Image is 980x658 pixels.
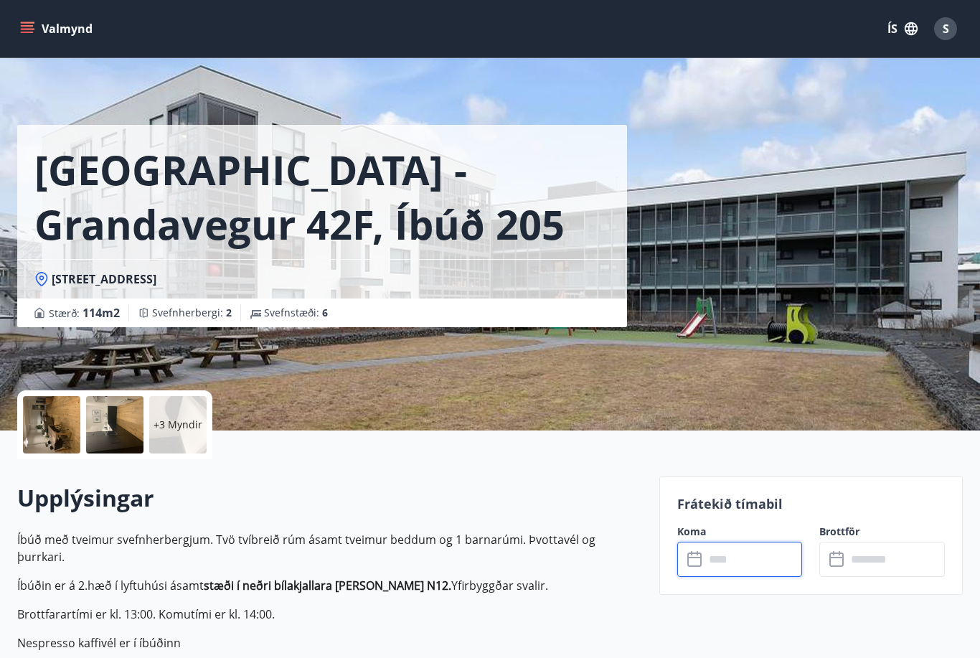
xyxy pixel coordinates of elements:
[322,306,328,319] span: 6
[152,306,232,320] span: Svefnherbergi :
[49,304,120,321] span: Stærð :
[17,16,98,42] button: menu
[226,306,232,319] span: 2
[264,306,328,320] span: Svefnstæði :
[677,494,945,513] p: Frátekið tímabil
[17,482,642,514] h2: Upplýsingar
[17,606,642,623] p: Brottfarartími er kl. 13:00. Komutími er kl. 14:00.
[34,142,610,251] h1: [GEOGRAPHIC_DATA] - Grandavegur 42F, íbúð 205
[83,305,120,321] span: 114 m2
[928,11,963,46] button: S
[52,271,156,287] span: [STREET_ADDRESS]
[943,21,949,37] span: S
[17,531,642,565] p: Íbúð með tveimur svefnherbergjum. Tvö tvíbreið rúm ásamt tveimur beddum og 1 barnarúmi. Þvottavél...
[17,634,642,652] p: Nespresso kaffivél er í íbúðinn
[17,577,642,594] p: Íbúðin er á 2.hæð í lyftuhúsi ásamt Yfirbyggðar svalir.
[677,525,803,539] label: Koma
[819,525,945,539] label: Brottför
[154,418,202,432] p: +3 Myndir
[880,16,925,42] button: ÍS
[204,578,451,593] strong: stæði í neðri bílakjallara [PERSON_NAME] N12.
